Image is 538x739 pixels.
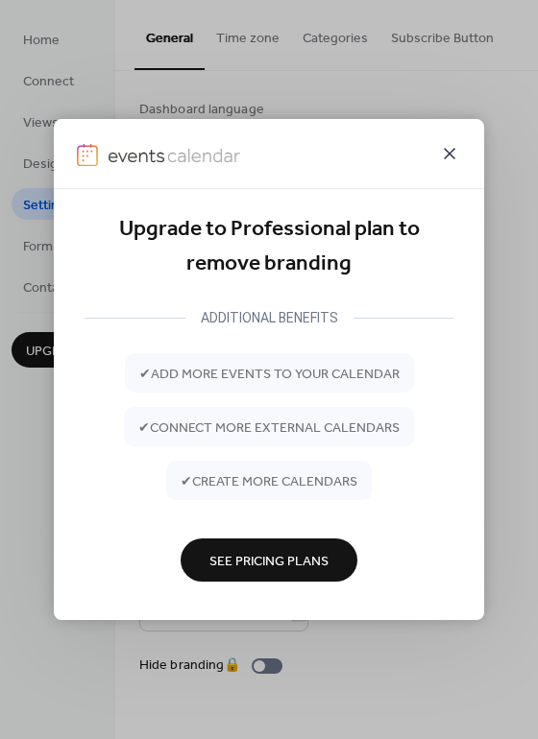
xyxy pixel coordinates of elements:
[181,471,357,491] span: ✔ create more calendars
[209,551,329,571] span: See Pricing Plans
[138,417,400,438] span: ✔ connect more external calendars
[139,364,400,384] span: ✔ add more events to your calendar
[77,144,98,167] img: logo-icon
[108,144,240,167] img: logo-type
[185,306,354,329] div: ADDITIONAL BENEFITS
[85,212,453,282] div: Upgrade to Professional plan to remove branding
[181,538,357,582] button: See Pricing Plans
